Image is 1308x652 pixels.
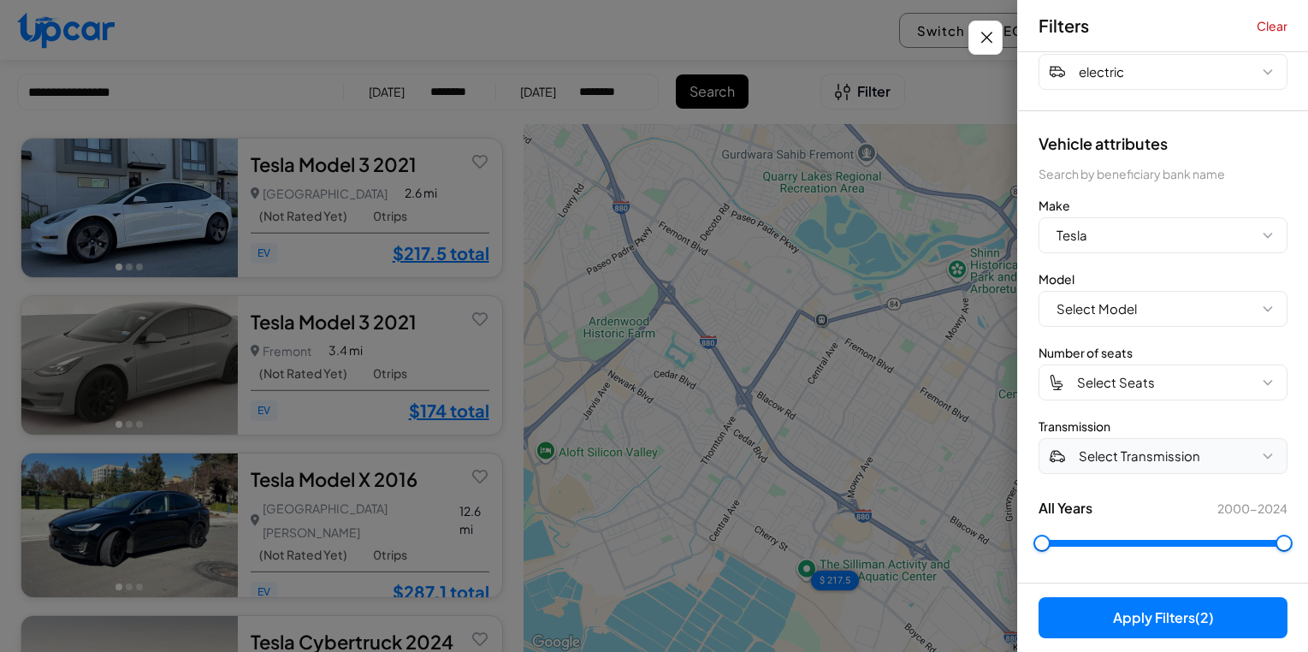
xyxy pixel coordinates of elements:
[1217,500,1287,517] span: 2000 - 2024
[1039,597,1287,638] button: Apply Filters(2)
[1056,226,1087,246] span: Tesla
[1039,438,1287,474] button: Select Transmission
[1056,299,1137,319] span: Select Model
[1039,165,1287,183] div: Search by beneficiary bank name
[1039,54,1287,90] button: electric
[1039,498,1092,519] span: All Years
[1039,197,1287,214] div: Make
[1039,418,1287,435] div: Transmission
[1039,344,1287,361] div: Number of seats
[1079,62,1124,82] span: electric
[1079,447,1200,466] span: Select Transmission
[1039,132,1287,155] div: Vehicle attributes
[968,21,1003,55] button: Close filters
[1039,270,1287,287] div: Model
[1039,217,1287,253] button: Tesla
[1257,17,1287,34] button: Clear
[1077,373,1155,393] span: Select Seats
[1039,291,1287,327] button: Select Model
[1039,365,1287,400] button: Select Seats
[1039,14,1089,38] span: Filters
